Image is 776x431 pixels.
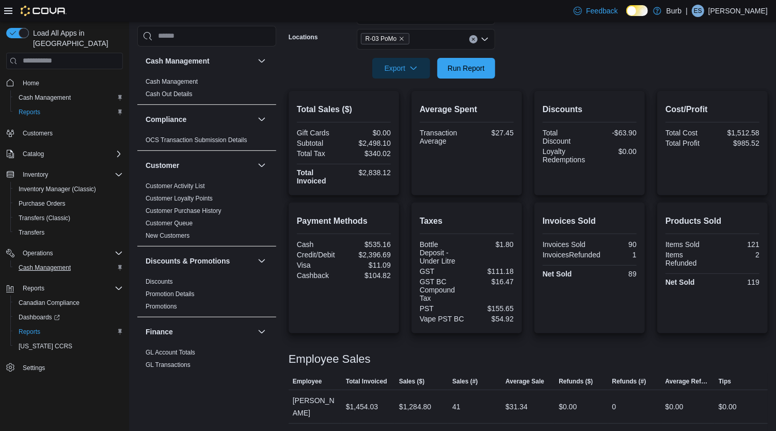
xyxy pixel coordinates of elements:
[256,159,268,172] button: Customer
[452,401,461,413] div: 41
[346,401,378,413] div: $1,454.03
[559,401,577,413] div: $0.00
[19,282,123,295] span: Reports
[592,129,637,137] div: -$63.90
[399,377,424,386] span: Sales ($)
[19,148,48,160] button: Catalog
[256,255,268,267] button: Discounts & Promotions
[14,261,75,274] a: Cash Management
[19,168,123,181] span: Inventory
[14,197,123,210] span: Purchase Orders
[10,310,127,325] a: Dashboards
[146,278,173,286] span: Discounts
[399,401,431,413] div: $1,284.80
[14,226,123,239] span: Transfers
[14,297,123,309] span: Canadian Compliance
[146,182,205,190] a: Customer Activity List
[297,215,391,227] h2: Payment Methods
[420,103,514,116] h2: Average Spent
[10,260,127,275] button: Cash Management
[146,160,254,171] button: Customer
[437,58,495,79] button: Run Report
[420,240,465,265] div: Bottle Deposit - Under Litre
[14,340,76,352] a: [US_STATE] CCRS
[10,225,127,240] button: Transfers
[146,349,195,356] a: GL Account Totals
[692,5,704,17] div: Emma Specht
[543,129,588,145] div: Total Discount
[10,90,127,105] button: Cash Management
[708,5,768,17] p: [PERSON_NAME]
[2,360,127,375] button: Settings
[19,108,40,116] span: Reports
[6,71,123,402] nav: Complex example
[469,267,514,275] div: $111.18
[19,214,70,222] span: Transfers (Classic)
[448,63,485,73] span: Run Report
[505,377,544,386] span: Average Sale
[19,185,96,193] span: Inventory Manager (Classic)
[14,106,123,118] span: Reports
[719,377,731,386] span: Tips
[481,35,489,43] button: Open list of options
[2,75,127,90] button: Home
[137,134,276,150] div: Compliance
[297,240,342,249] div: Cash
[146,256,254,266] button: Discounts & Promotions
[146,327,173,337] h3: Finance
[297,168,326,185] strong: Total Invoiced
[23,364,45,372] span: Settings
[14,91,75,104] a: Cash Management
[146,207,221,215] span: Customer Purchase History
[543,240,588,249] div: Invoices Sold
[346,240,391,249] div: $535.16
[14,197,70,210] a: Purchase Orders
[543,147,588,164] div: Loyalty Redemptions
[666,215,759,227] h2: Products Sold
[543,270,572,278] strong: Net Sold
[10,339,127,353] button: [US_STATE] CCRS
[19,127,123,140] span: Customers
[297,271,342,280] div: Cashback
[21,6,67,16] img: Cova
[346,139,391,147] div: $2,498.10
[14,297,84,309] a: Canadian Compliance
[420,315,465,323] div: Vape PST BC
[297,251,342,259] div: Credit/Debit
[19,247,57,259] button: Operations
[469,278,514,286] div: $16.47
[293,377,322,386] span: Employee
[297,103,391,116] h2: Total Sales ($)
[346,261,391,269] div: $11.09
[666,251,710,267] div: Items Refunded
[146,56,210,66] h3: Cash Management
[146,290,195,298] span: Promotion Details
[346,251,391,259] div: $2,396.69
[146,303,177,310] a: Promotions
[605,251,637,259] div: 1
[19,313,60,321] span: Dashboards
[146,136,247,144] a: OCS Transaction Submission Details
[256,326,268,338] button: Finance
[23,171,48,179] span: Inventory
[256,113,268,126] button: Compliance
[256,55,268,67] button: Cash Management
[146,90,193,98] span: Cash Out Details
[137,75,276,104] div: Cash Management
[146,361,191,368] a: GL Transactions
[146,327,254,337] button: Finance
[19,282,49,295] button: Reports
[146,114,186,125] h3: Compliance
[146,278,173,285] a: Discounts
[137,275,276,317] div: Discounts & Promotions
[626,5,648,16] input: Dark Mode
[146,160,179,171] h3: Customer
[289,33,318,41] label: Locations
[543,215,637,227] h2: Invoices Sold
[420,267,465,275] div: GST
[146,256,230,266] h3: Discounts & Promotions
[694,5,702,17] span: ES
[592,270,637,278] div: 89
[14,183,123,195] span: Inventory Manager (Classic)
[19,361,123,374] span: Settings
